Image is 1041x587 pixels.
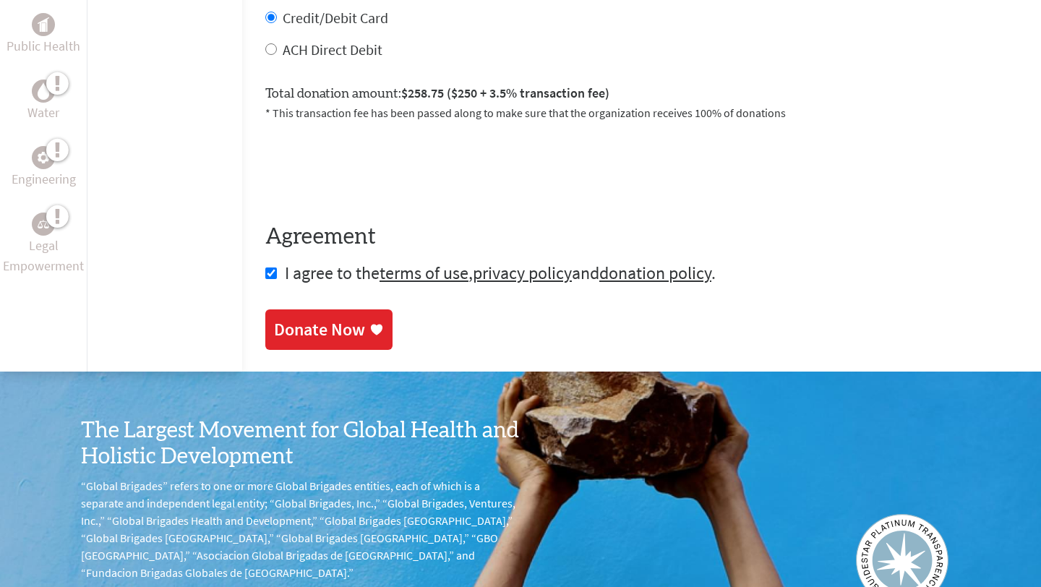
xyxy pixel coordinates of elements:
[473,262,572,284] a: privacy policy
[81,477,520,581] p: “Global Brigades” refers to one or more Global Brigades entities, each of which is a separate and...
[274,318,365,341] div: Donate Now
[12,169,76,189] p: Engineering
[380,262,468,284] a: terms of use
[283,9,388,27] label: Credit/Debit Card
[265,104,1018,121] p: * This transaction fee has been passed along to make sure that the organization receives 100% of ...
[32,146,55,169] div: Engineering
[7,13,80,56] a: Public HealthPublic Health
[27,103,59,123] p: Water
[38,152,49,163] img: Engineering
[401,85,609,101] span: $258.75 ($250 + 3.5% transaction fee)
[7,36,80,56] p: Public Health
[32,13,55,36] div: Public Health
[283,40,382,59] label: ACH Direct Debit
[38,220,49,228] img: Legal Empowerment
[32,80,55,103] div: Water
[81,418,520,470] h3: The Largest Movement for Global Health and Holistic Development
[12,146,76,189] a: EngineeringEngineering
[32,213,55,236] div: Legal Empowerment
[265,309,393,350] a: Donate Now
[3,213,84,276] a: Legal EmpowermentLegal Empowerment
[599,262,711,284] a: donation policy
[265,224,1018,250] h4: Agreement
[285,262,716,284] span: I agree to the , and .
[27,80,59,123] a: WaterWater
[3,236,84,276] p: Legal Empowerment
[38,83,49,100] img: Water
[265,139,485,195] iframe: reCAPTCHA
[38,17,49,32] img: Public Health
[265,83,609,104] label: Total donation amount:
